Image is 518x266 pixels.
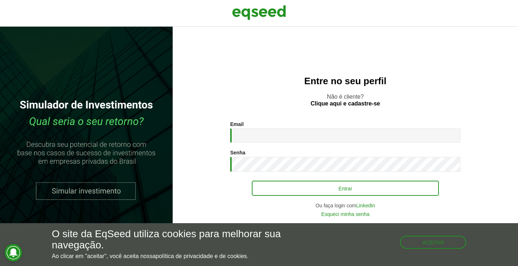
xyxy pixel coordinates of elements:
[321,212,369,217] a: Esqueci minha senha
[356,203,375,208] a: LinkedIn
[156,253,247,259] a: política de privacidade e de cookies
[252,181,439,196] button: Entrar
[230,203,460,208] div: Ou faça login com
[311,101,380,107] a: Clique aqui e cadastre-se
[232,4,286,22] img: EqSeed Logo
[230,150,245,155] label: Senha
[52,229,300,251] h5: O site da EqSeed utiliza cookies para melhorar sua navegação.
[187,93,504,107] p: Não é cliente?
[230,122,244,127] label: Email
[52,253,300,260] p: Ao clicar em "aceitar", você aceita nossa .
[187,76,504,86] h2: Entre no seu perfil
[400,236,466,249] button: Aceitar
